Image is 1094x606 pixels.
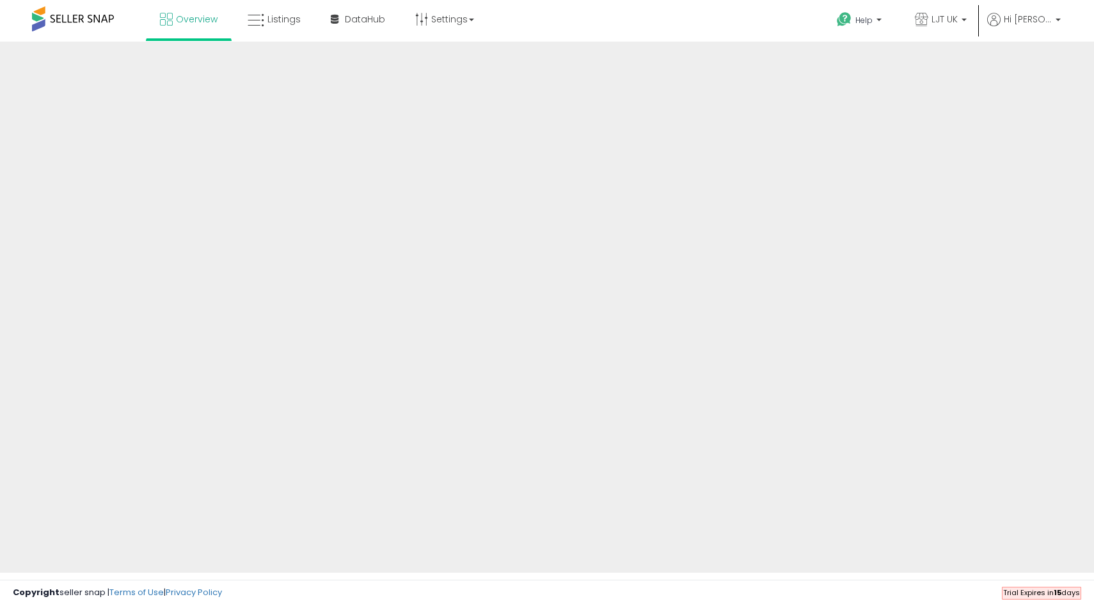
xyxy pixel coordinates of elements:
[176,13,218,26] span: Overview
[1004,13,1052,26] span: Hi [PERSON_NAME]
[827,2,894,42] a: Help
[931,13,958,26] span: LJT UK
[267,13,301,26] span: Listings
[345,13,385,26] span: DataHub
[855,15,873,26] span: Help
[836,12,852,28] i: Get Help
[987,13,1061,42] a: Hi [PERSON_NAME]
